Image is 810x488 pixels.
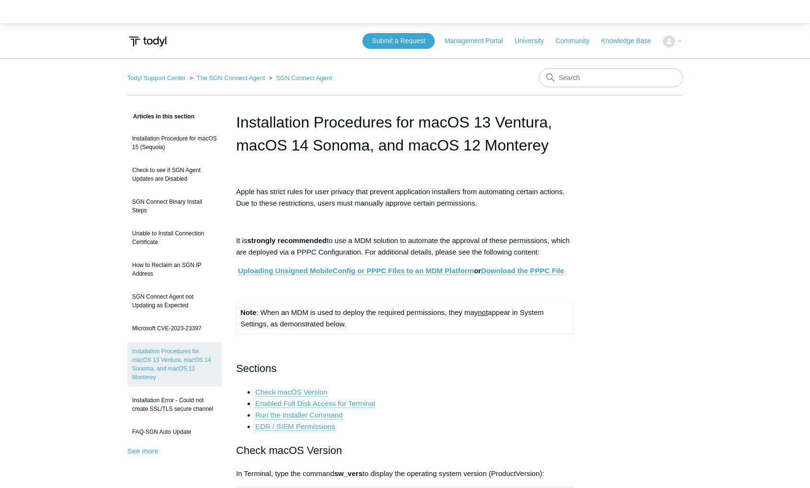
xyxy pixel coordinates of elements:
a: SGN Connect Agent not Updating as Expected [127,288,222,314]
input: Search [539,68,683,87]
li: Todyl Support Center [127,74,188,81]
td: : When an MDM is used to deploy the required permissions, they may appear in System Settings, as ... [236,303,574,334]
span: not [478,308,488,316]
a: Todyl Support Center [127,74,186,81]
h2: Sections [236,360,574,377]
a: Download the PPPC File [481,267,564,275]
a: SGN Connect Binary Install Steps [127,193,222,220]
li: SGN Connect Agent [267,74,332,81]
p: In Terminal, type the command to display the operating system version (ProductVersion): [236,468,574,479]
a: Installation Procedure for macOS 15 (Sequoia) [127,129,222,156]
a: Enabled Full Disk Access for Terminal [255,399,375,408]
img: Todyl Support Center Help Center home page [127,33,168,50]
a: Installation Error - Could not create SSL/TLS secure channel [127,391,222,418]
a: SGN Connect Agent [276,74,332,81]
a: EDR / SIEM Permissions [255,422,335,431]
a: FAQ-SGN Auto Update [127,423,222,441]
p: It is to use a MDM solution to automate the approval of these permissions, which are deployed via... [236,235,574,258]
a: Microsoft CVE-2023-23397 [127,319,222,337]
a: How to Reclaim an SGN IP Address [127,256,222,283]
a: Submit a Request [362,33,435,49]
p: Apple has strict rules for user privacy that prevent application installers from automating certa... [236,186,574,209]
a: Check to see if SGN Agent Updates are Disabled [127,161,222,188]
a: See more [127,447,158,455]
a: Community [556,36,599,46]
strong: sw_vers [334,469,362,477]
a: Management Portal [445,36,513,46]
a: Knowledge Base [601,36,661,46]
strong: or [238,267,564,275]
li: The SGN Connect Agent [188,74,267,81]
a: Check macOS Version [255,388,327,396]
span: Articles in this section [127,113,194,120]
a: Unable to Install Connection Certificate [127,224,222,251]
strong: Note [240,308,256,316]
a: Uploading Unsigned MobileConfig or PPPC Files to an MDM Platform [238,267,474,275]
a: The SGN Connect Agent [197,74,265,81]
strong: strongly recommended [247,236,327,244]
h1: Installation Procedures for macOS 13 Ventura, macOS 14 Sonoma, and macOS 12 Monterey [236,111,574,157]
a: Installation Procedures for macOS 13 Ventura, macOS 14 Sonoma, and macOS 12 Monterey [127,342,222,386]
a: Run the Installer Command [255,411,343,419]
a: University [515,36,553,46]
h2: Check macOS Version [236,442,574,459]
